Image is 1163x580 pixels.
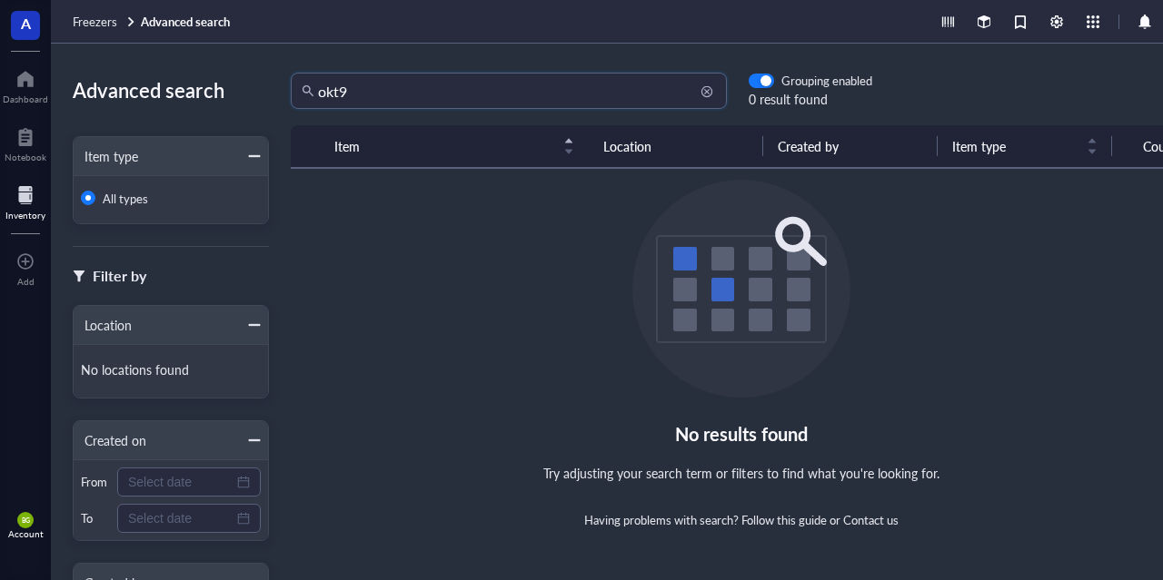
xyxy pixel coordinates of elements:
input: Select date [128,472,234,492]
div: Having problems with search? or [584,512,900,528]
a: Notebook [5,123,46,162]
span: Item type [952,136,1076,156]
th: Item [320,125,589,168]
div: 0 result found [749,89,872,109]
input: Select date [128,508,234,528]
div: Dashboard [3,93,48,104]
div: From [81,474,110,490]
img: Empty state [632,180,850,398]
div: Account [8,528,44,539]
div: Filter by [93,264,146,288]
div: Item type [74,146,138,166]
div: Created on [74,430,146,450]
th: Created by [763,125,938,168]
a: Advanced search [141,14,234,30]
span: A [21,12,31,34]
a: Follow this guide [741,511,827,528]
a: Freezers [73,14,137,30]
div: Add [17,276,35,287]
div: Location [74,315,132,335]
a: Inventory [5,181,45,221]
th: Item type [938,125,1112,168]
div: Try adjusting your search term or filters to find what you're looking for. [543,463,939,483]
a: Contact us [843,511,899,528]
span: Item [334,136,552,156]
div: No locations found [81,352,261,390]
div: Inventory [5,210,45,221]
div: Advanced search [73,73,269,107]
div: No results found [675,419,809,448]
div: Notebook [5,152,46,162]
th: Location [589,125,763,168]
a: Dashboard [3,64,48,104]
div: To [81,510,110,526]
span: All types [103,190,148,207]
div: Grouping enabled [781,73,872,89]
span: BG [21,516,29,525]
span: Freezers [73,13,117,30]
